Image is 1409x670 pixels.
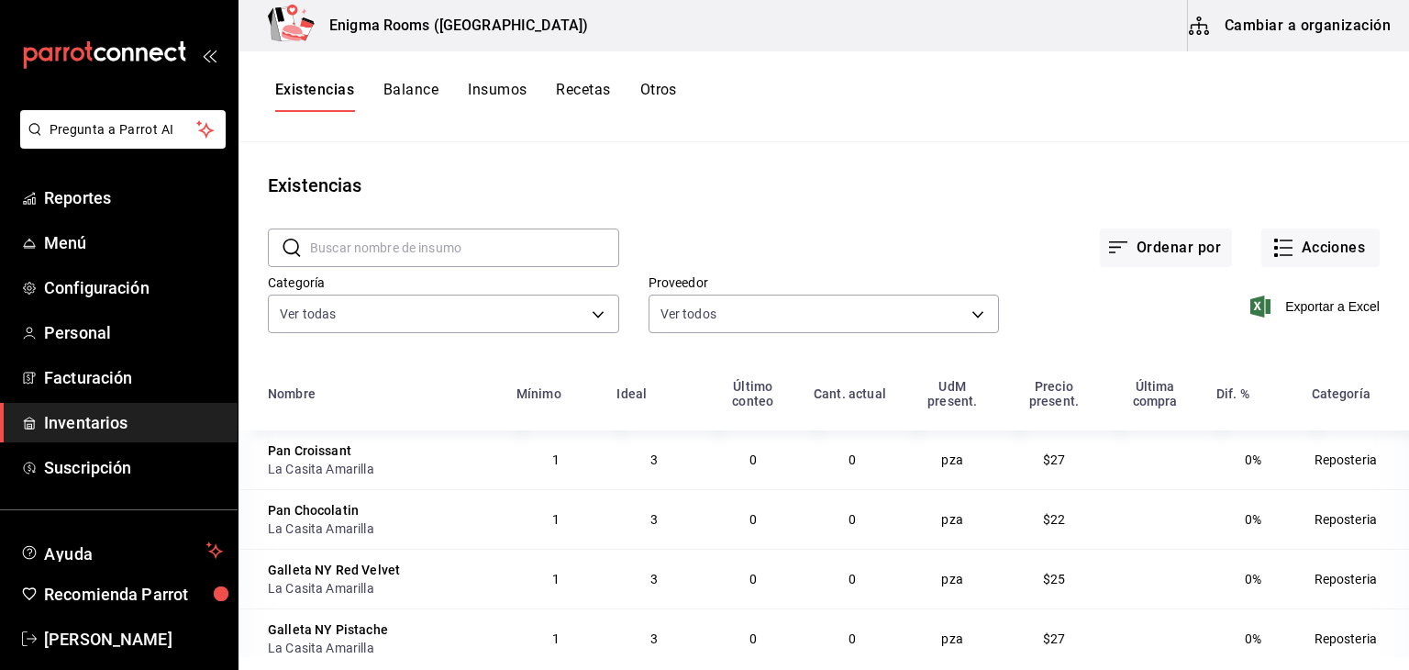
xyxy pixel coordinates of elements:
div: La Casita Amarilla [268,639,494,657]
span: $22 [1043,512,1065,527]
button: open_drawer_menu [202,48,216,62]
span: Suscripción [44,455,223,480]
span: 1 [552,512,560,527]
div: Galleta NY Red Velvet [268,561,400,579]
label: Categoría [268,276,619,289]
button: Recetas [556,81,610,112]
button: Exportar a Excel [1254,296,1380,318]
span: Reportes [44,185,223,210]
span: Recomienda Parrot [44,582,223,607]
div: Existencias [268,172,361,199]
span: 0% [1245,452,1261,467]
span: 0 [749,512,757,527]
button: Ordenar por [1100,229,1232,267]
span: 3 [650,452,658,467]
button: Balance [383,81,438,112]
span: 0 [749,572,757,586]
div: Último conteo [714,379,792,408]
td: Reposteria [1301,549,1409,609]
a: Pregunta a Parrot AI [13,133,226,152]
button: Existencias [275,81,354,112]
div: La Casita Amarilla [268,460,494,478]
div: Pan Chocolatin [268,501,359,519]
span: Personal [44,320,223,345]
div: Galleta NY Pistache [268,620,388,639]
div: Categoría [1312,386,1370,401]
span: 0% [1245,572,1261,586]
span: 0 [749,631,757,646]
span: $27 [1043,631,1065,646]
span: Ver todos [660,305,716,323]
div: La Casita Amarilla [268,579,494,597]
div: Ideal [616,386,647,401]
td: pza [902,489,1004,549]
span: 3 [650,512,658,527]
td: pza [902,430,1004,489]
span: 0 [849,572,856,586]
td: Reposteria [1301,430,1409,489]
span: 0 [849,452,856,467]
span: $25 [1043,572,1065,586]
span: 1 [552,452,560,467]
span: Ver todas [280,305,336,323]
span: Ayuda [44,540,199,562]
span: Facturación [44,365,223,390]
span: Configuración [44,275,223,300]
label: Proveedor [649,276,1000,289]
span: $27 [1043,452,1065,467]
div: La Casita Amarilla [268,519,494,538]
span: 3 [650,572,658,586]
button: Insumos [468,81,527,112]
span: Menú [44,230,223,255]
button: Acciones [1261,229,1380,267]
td: Reposteria [1301,609,1409,668]
span: 1 [552,572,560,586]
div: Dif. % [1216,386,1249,401]
span: 0 [749,452,757,467]
span: Pregunta a Parrot AI [50,120,197,140]
td: pza [902,549,1004,609]
div: Última compra [1115,379,1194,408]
td: pza [902,609,1004,668]
span: 3 [650,631,658,646]
span: Inventarios [44,410,223,435]
h3: Enigma Rooms ([GEOGRAPHIC_DATA]) [315,15,588,37]
span: 0% [1245,631,1261,646]
span: 1 [552,631,560,646]
span: 0 [849,631,856,646]
div: navigation tabs [275,81,677,112]
span: 0 [849,512,856,527]
button: Otros [640,81,677,112]
td: Reposteria [1301,489,1409,549]
div: Cant. actual [814,386,886,401]
span: [PERSON_NAME] [44,627,223,652]
span: 0% [1245,512,1261,527]
div: UdM present. [913,379,993,408]
div: Nombre [268,386,316,401]
div: Mínimo [516,386,561,401]
div: Precio present. [1015,379,1094,408]
div: Pan Croissant [268,441,351,460]
input: Buscar nombre de insumo [310,229,619,266]
button: Pregunta a Parrot AI [20,110,226,149]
